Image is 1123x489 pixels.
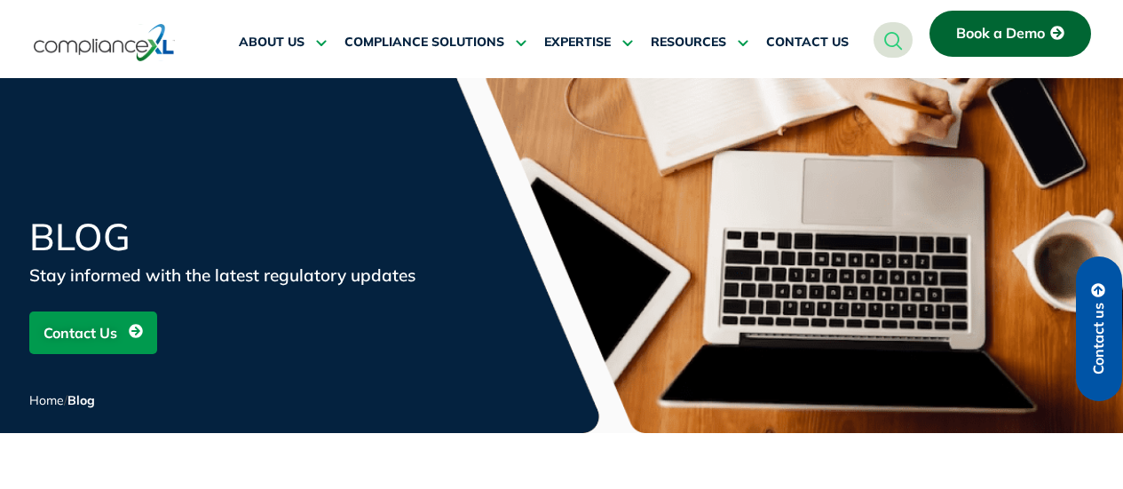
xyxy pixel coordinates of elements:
span: RESOURCES [651,35,726,51]
span: Contact us [1091,303,1107,375]
span: Blog [67,392,95,408]
a: navsearch-button [874,22,913,58]
a: Home [29,392,64,408]
span: Contact Us [43,316,117,350]
span: EXPERTISE [544,35,611,51]
a: RESOURCES [651,21,748,64]
span: CONTACT US [766,35,849,51]
span: COMPLIANCE SOLUTIONS [344,35,504,51]
a: COMPLIANCE SOLUTIONS [344,21,526,64]
a: Contact Us [29,312,157,354]
a: Contact us [1076,256,1122,401]
h1: Blog [29,218,455,256]
a: Book a Demo [929,11,1091,57]
a: ABOUT US [239,21,327,64]
a: CONTACT US [766,21,849,64]
div: Stay informed with the latest regulatory updates [29,263,455,288]
span: ABOUT US [239,35,304,51]
img: logo-one.svg [34,22,175,63]
a: EXPERTISE [544,21,633,64]
span: Book a Demo [956,26,1045,42]
span: / [29,392,95,408]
